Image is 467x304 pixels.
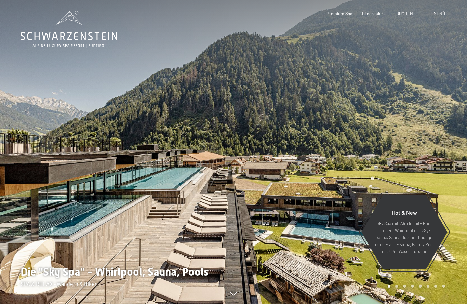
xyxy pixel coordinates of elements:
a: Bildergalerie [362,11,387,16]
a: Premium Spa [326,11,352,16]
div: Carousel Page 7 [434,285,437,288]
div: Carousel Page 2 [395,285,398,288]
div: Carousel Page 4 [411,285,414,288]
a: Hot & New Sky Spa mit 23m Infinity Pool, großem Whirlpool und Sky-Sauna, Sauna Outdoor Lounge, ne... [361,195,448,270]
div: Carousel Pagination [385,285,445,288]
span: Hot & New [392,209,417,216]
a: BUCHEN [396,11,413,16]
span: Menü [433,11,445,16]
div: Carousel Page 3 [403,285,406,288]
p: Sky Spa mit 23m Infinity Pool, großem Whirlpool und Sky-Sauna, Sauna Outdoor Lounge, neue Event-S... [375,220,434,255]
div: Carousel Page 5 [419,285,422,288]
div: Carousel Page 1 (Current Slide) [388,285,391,288]
div: Carousel Page 6 [427,285,430,288]
div: Carousel Page 8 [442,285,445,288]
